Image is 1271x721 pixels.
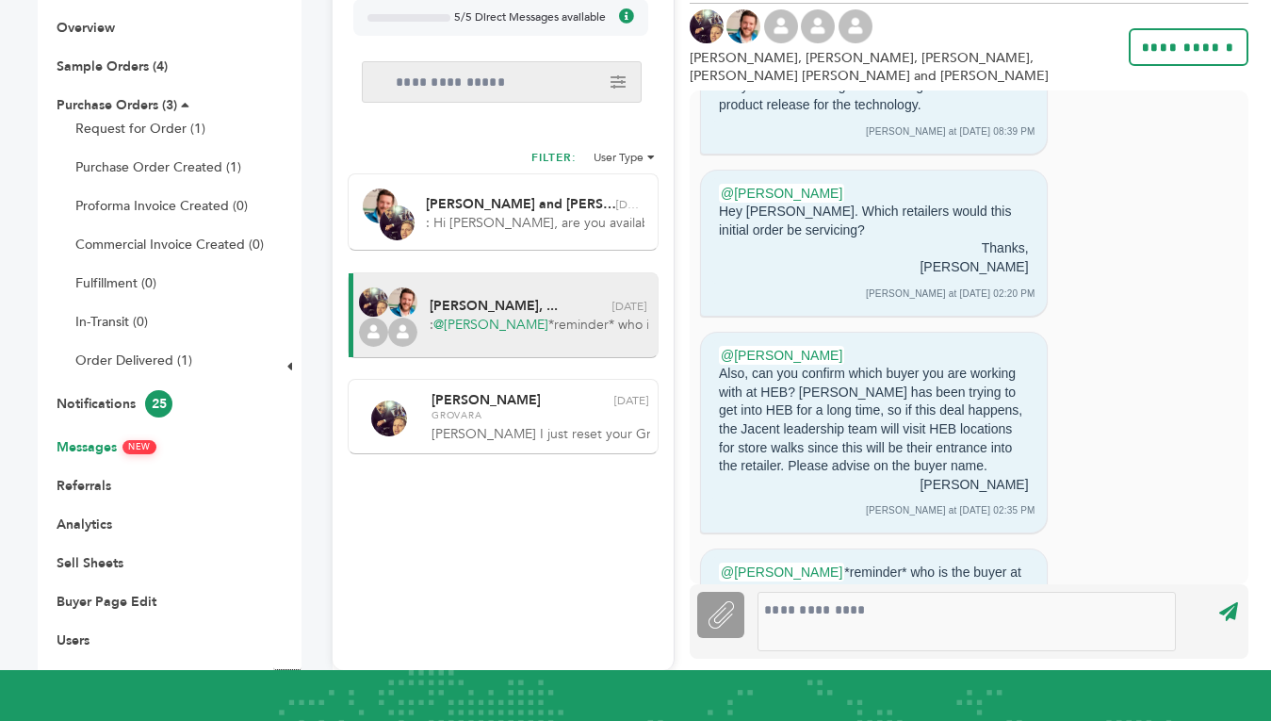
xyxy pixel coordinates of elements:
span: [PERSON_NAME], ... [430,300,558,313]
a: Overview [57,19,115,37]
a: Buyer Page Edit [57,593,156,611]
label: Attachment File [697,592,744,638]
span: : Hi [PERSON_NAME], are you available for a quick call [DATE]? Let me know your availability. [426,214,644,233]
a: Purchase Order Created (1) [75,158,241,176]
a: In-Transit (0) [75,313,148,331]
a: Sample Orders (4) [57,57,168,75]
a: Fulfillment (0) [75,274,156,292]
img: profile.png [764,9,798,43]
img: profile.png [388,318,417,347]
h2: FILTER: [531,150,577,171]
a: Sell Sheets [57,554,123,572]
a: Commercial Invoice Created (0) [75,236,264,254]
a: Request for Order (1) [75,120,205,138]
li: User Type [594,150,655,165]
span: [PERSON_NAME] [432,394,541,407]
span: [DATE] [612,301,646,312]
a: @[PERSON_NAME] [433,316,548,334]
a: @[PERSON_NAME] [719,346,844,365]
div: [PERSON_NAME] [920,476,1028,495]
a: Proforma Invoice Created (0) [75,197,248,215]
span: 25 [145,390,172,418]
div: [PERSON_NAME] at [DATE] 02:20 PM [866,287,1035,301]
input: Search messages [362,61,642,103]
div: Also, can you confirm which buyer you are working with at HEB? [PERSON_NAME] has been trying to g... [712,340,1035,501]
div: [PERSON_NAME] [920,258,1028,277]
span: [PERSON_NAME] I just reset your Grovara password - please login to complete your deal with [PERSO... [432,425,650,444]
a: @[PERSON_NAME] [719,184,844,203]
span: : *reminder* who is the buyer at HEB please [430,316,648,335]
img: profile.png [359,318,388,347]
a: Users [57,631,90,649]
span: [DATE] [614,395,648,406]
div: [PERSON_NAME] at [DATE] 02:35 PM [866,504,1035,517]
img: profile.png [801,9,835,43]
div: Thanks, [982,239,1029,258]
span: Grovara [432,409,648,422]
a: Notifications25 [57,395,172,413]
a: Referrals [57,477,111,495]
img: profile.png [839,9,872,43]
span: 5/5 Direct Messages available [454,9,606,25]
span: [PERSON_NAME] and [PERSON_NAME] [426,198,616,211]
div: *reminder* who is the buyer at HEB please [712,557,1035,607]
span: [DATE] [616,199,643,210]
a: Purchase Orders (3) [57,96,177,114]
div: Hey [PERSON_NAME]. Which retailers would this initial order be servicing? [712,178,1035,284]
a: @[PERSON_NAME] [719,563,844,582]
a: Analytics [57,516,112,533]
a: MessagesNEW [57,438,156,456]
div: [PERSON_NAME] at [DATE] 08:39 PM [866,125,1035,139]
span: [PERSON_NAME], [PERSON_NAME], [PERSON_NAME], [PERSON_NAME] [PERSON_NAME] and [PERSON_NAME] [690,49,1049,85]
span: NEW [122,440,156,454]
a: Order Delivered (1) [75,352,192,369]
